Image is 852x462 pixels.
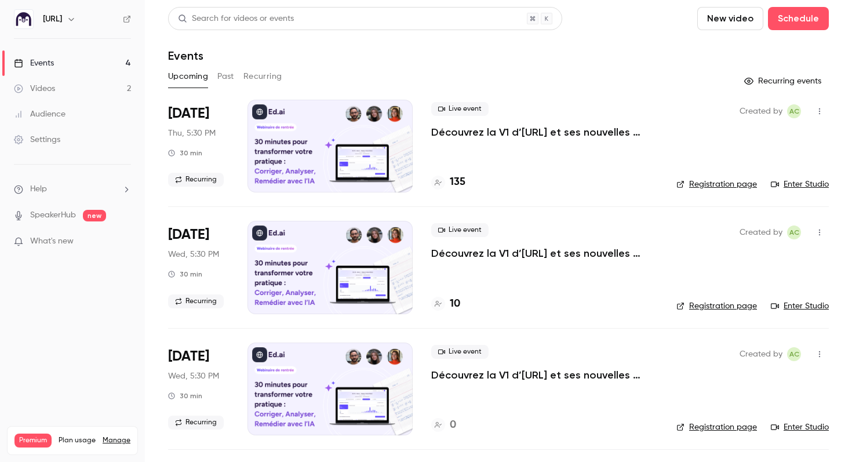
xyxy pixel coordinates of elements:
[789,225,799,239] span: AC
[740,225,782,239] span: Created by
[168,67,208,86] button: Upcoming
[697,7,763,30] button: New video
[83,210,106,221] span: new
[14,183,131,195] li: help-dropdown-opener
[168,49,203,63] h1: Events
[14,108,65,120] div: Audience
[771,179,829,190] a: Enter Studio
[168,173,224,187] span: Recurring
[243,67,282,86] button: Recurring
[14,10,33,28] img: Ed.ai
[787,347,801,361] span: Alison Chopard
[771,300,829,312] a: Enter Studio
[30,235,74,248] span: What's new
[787,225,801,239] span: Alison Chopard
[30,209,76,221] a: SpeakerHub
[168,128,216,139] span: Thu, 5:30 PM
[450,174,465,190] h4: 135
[168,391,202,401] div: 30 min
[168,294,224,308] span: Recurring
[450,296,460,312] h4: 10
[168,100,229,192] div: Sep 11 Thu, 5:30 PM (Europe/Paris)
[789,347,799,361] span: AC
[168,370,219,382] span: Wed, 5:30 PM
[168,416,224,430] span: Recurring
[431,102,489,116] span: Live event
[450,417,456,433] h4: 0
[431,417,456,433] a: 0
[168,347,209,366] span: [DATE]
[117,237,131,247] iframe: Noticeable Trigger
[168,249,219,260] span: Wed, 5:30 PM
[168,225,209,244] span: [DATE]
[768,7,829,30] button: Schedule
[59,436,96,445] span: Plan usage
[14,83,55,94] div: Videos
[431,368,658,382] a: Découvrez la V1 d’[URL] et ses nouvelles fonctionnalités !
[771,421,829,433] a: Enter Studio
[431,125,658,139] a: Découvrez la V1 d’[URL] et ses nouvelles fonctionnalités !
[431,174,465,190] a: 135
[168,148,202,158] div: 30 min
[431,345,489,359] span: Live event
[676,421,757,433] a: Registration page
[43,13,62,25] h6: [URL]
[740,104,782,118] span: Created by
[14,134,60,145] div: Settings
[789,104,799,118] span: AC
[787,104,801,118] span: Alison Chopard
[168,104,209,123] span: [DATE]
[14,434,52,448] span: Premium
[103,436,130,445] a: Manage
[431,296,460,312] a: 10
[168,270,202,279] div: 30 min
[168,343,229,435] div: Sep 24 Wed, 5:30 PM (Europe/Paris)
[676,179,757,190] a: Registration page
[30,183,47,195] span: Help
[431,246,658,260] a: Découvrez la V1 d’[URL] et ses nouvelles fonctionnalités !
[178,13,294,25] div: Search for videos or events
[431,223,489,237] span: Live event
[168,221,229,314] div: Sep 17 Wed, 5:30 PM (Europe/Paris)
[14,57,54,69] div: Events
[740,347,782,361] span: Created by
[217,67,234,86] button: Past
[676,300,757,312] a: Registration page
[739,72,829,90] button: Recurring events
